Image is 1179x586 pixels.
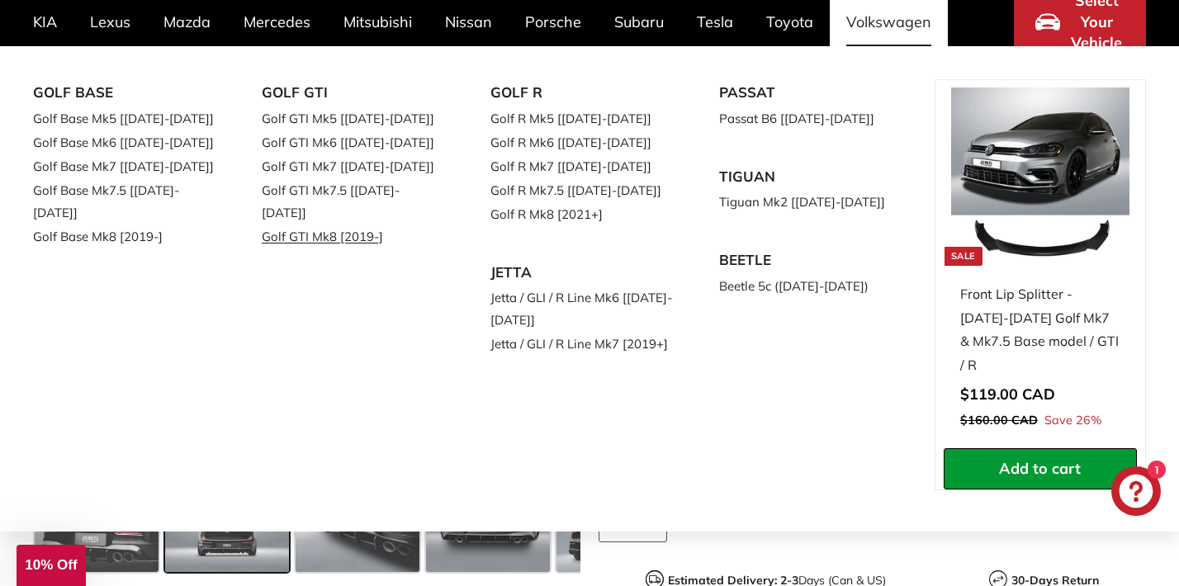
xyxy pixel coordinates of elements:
a: Golf R Mk8 [2021+] [490,202,673,226]
a: Jetta / GLI / R Line Mk6 [[DATE]-[DATE]] [490,286,673,332]
div: 10% Off [17,545,86,586]
a: Passat B6 [[DATE]-[DATE]] [719,106,902,130]
a: Golf GTI Mk5 [[DATE]-[DATE]] [262,106,444,130]
a: Tiguan Mk2 [[DATE]-[DATE]] [719,190,902,214]
span: 10% Off [25,557,77,573]
a: Beetle 5c ([DATE]-[DATE]) [719,274,902,298]
a: Golf R Mk7.5 [[DATE]-[DATE]] [490,178,673,202]
a: Golf R Mk7 [[DATE]-[DATE]] [490,154,673,178]
a: Golf Base Mk8 [2019-] [33,224,215,248]
a: JETTA [490,259,673,286]
span: Add to cart [999,459,1081,478]
a: Golf R Mk5 [[DATE]-[DATE]] [490,106,673,130]
a: Golf Base Mk6 [[DATE]-[DATE]] [33,130,215,154]
a: Golf GTI Mk8 [2019-] [262,224,444,248]
a: Golf GTI Mk7 [[DATE]-[DATE]] [262,154,444,178]
a: GOLF GTI [262,79,444,106]
a: Jetta / GLI / R Line Mk7 [2019+] [490,332,673,356]
a: Golf Base Mk5 [[DATE]-[DATE]] [33,106,215,130]
a: TIGUAN [719,163,902,191]
button: Add to cart [944,448,1137,489]
a: GOLF BASE [33,79,215,106]
a: BEETLE [719,247,902,274]
span: Save 26% [1044,410,1101,432]
a: Golf GTI Mk6 [[DATE]-[DATE]] [262,130,444,154]
div: Sale [945,247,982,266]
a: Golf GTI Mk7.5 [[DATE]-[DATE]] [262,178,444,224]
inbox-online-store-chat: Shopify online store chat [1106,466,1166,520]
a: Golf Base Mk7 [[DATE]-[DATE]] [33,154,215,178]
a: Golf Base Mk7.5 [[DATE]-[DATE]] [33,178,215,224]
div: Front Lip Splitter - [DATE]-[DATE] Golf Mk7 & Mk7.5 Base model / GTI / R [960,282,1120,377]
a: GOLF R [490,79,673,106]
a: Sale Front Lip Splitter - [DATE]-[DATE] Golf Mk7 & Mk7.5 Base model / GTI / R Save 26% [944,80,1137,448]
a: Golf R Mk6 [[DATE]-[DATE]] [490,130,673,154]
span: $119.00 CAD [960,385,1055,404]
a: PASSAT [719,79,902,106]
span: $160.00 CAD [960,413,1038,428]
